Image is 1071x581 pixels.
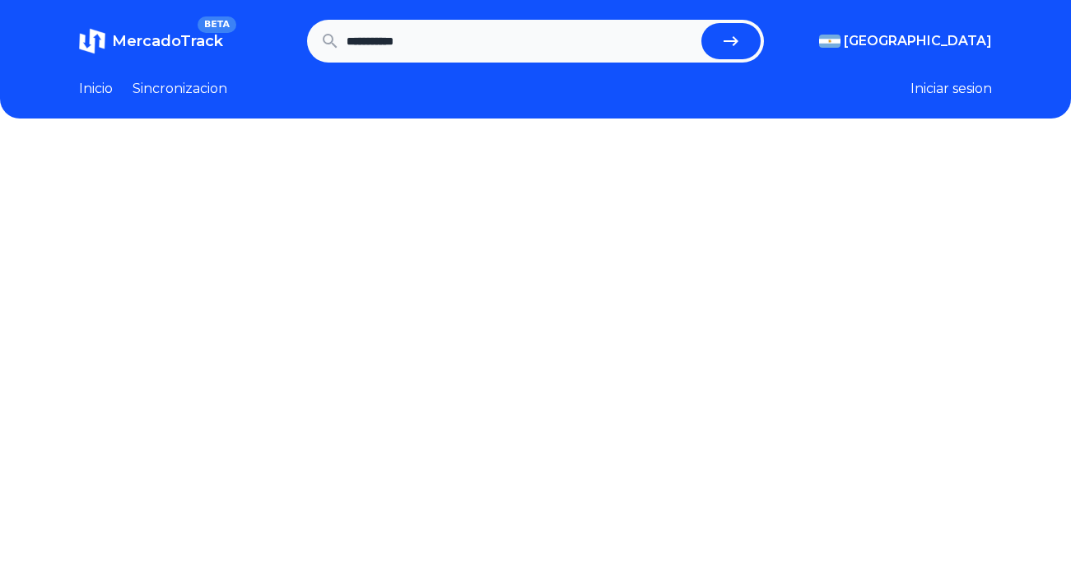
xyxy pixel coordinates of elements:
[133,79,227,99] a: Sincronizacion
[910,79,992,99] button: Iniciar sesion
[819,35,841,48] img: Argentina
[79,28,223,54] a: MercadoTrackBETA
[112,32,223,50] span: MercadoTrack
[79,28,105,54] img: MercadoTrack
[79,79,113,99] a: Inicio
[198,16,236,33] span: BETA
[844,31,992,51] span: [GEOGRAPHIC_DATA]
[819,31,992,51] button: [GEOGRAPHIC_DATA]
